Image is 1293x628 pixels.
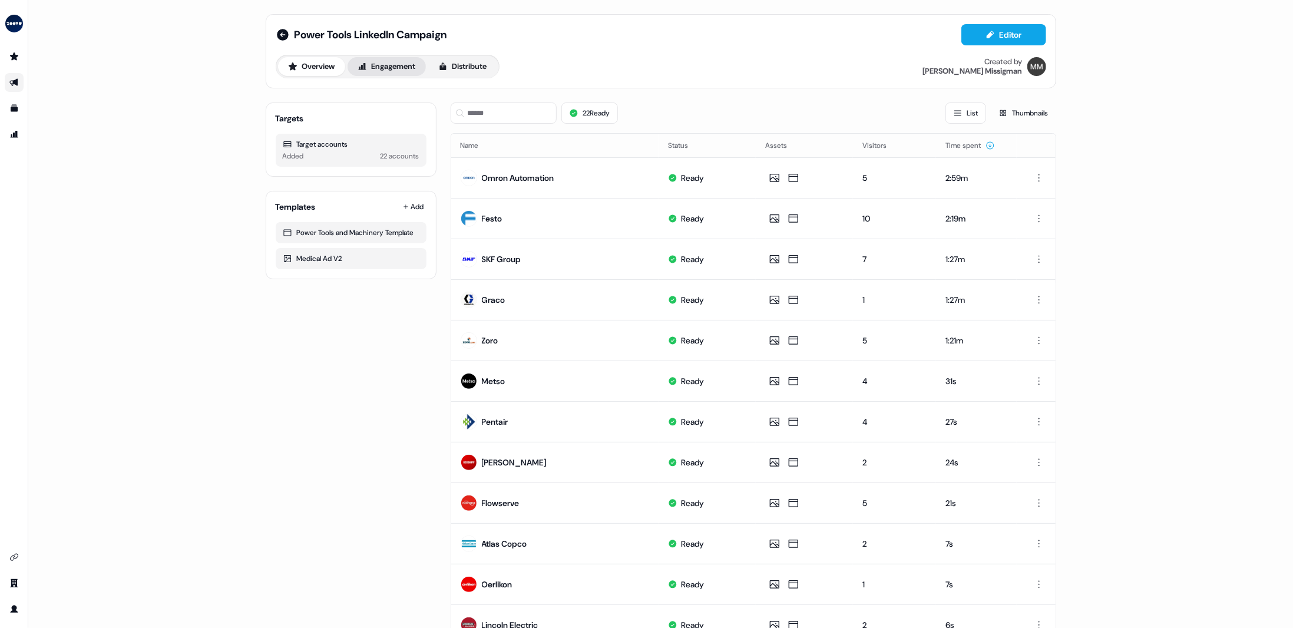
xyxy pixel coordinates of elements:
[862,253,927,265] div: 7
[283,138,419,150] div: Target accounts
[482,579,512,590] div: Oerlikon
[945,375,1007,387] div: 31s
[681,416,704,428] div: Ready
[945,253,1007,265] div: 1:27m
[862,375,927,387] div: 4
[681,335,704,346] div: Ready
[862,294,927,306] div: 1
[461,135,493,156] button: Name
[862,135,901,156] button: Visitors
[945,172,1007,184] div: 2:59m
[945,294,1007,306] div: 1:27m
[5,99,24,118] a: Go to templates
[482,497,520,509] div: Flowserve
[923,67,1023,76] div: [PERSON_NAME] Missigman
[862,497,927,509] div: 5
[945,579,1007,590] div: 7s
[985,57,1023,67] div: Created by
[428,57,497,76] button: Distribute
[862,538,927,550] div: 2
[482,416,508,428] div: Pentair
[681,294,704,306] div: Ready
[862,213,927,224] div: 10
[283,227,419,239] div: Power Tools and Machinery Template
[5,548,24,567] a: Go to integrations
[482,375,505,387] div: Metso
[1027,57,1046,76] img: Morgan
[381,150,419,162] div: 22 accounts
[681,497,704,509] div: Ready
[681,172,704,184] div: Ready
[991,103,1056,124] button: Thumbnails
[961,30,1046,42] a: Editor
[945,213,1007,224] div: 2:19m
[945,335,1007,346] div: 1:21m
[482,335,498,346] div: Zoro
[482,294,505,306] div: Graco
[945,538,1007,550] div: 7s
[756,134,853,157] th: Assets
[945,497,1007,509] div: 21s
[482,253,521,265] div: SKF Group
[5,47,24,66] a: Go to prospects
[681,213,704,224] div: Ready
[5,600,24,619] a: Go to profile
[681,579,704,590] div: Ready
[295,28,447,42] span: Power Tools LinkedIn Campaign
[681,457,704,468] div: Ready
[283,150,304,162] div: Added
[276,113,304,124] div: Targets
[401,199,426,215] button: Add
[5,125,24,144] a: Go to attribution
[681,538,704,550] div: Ready
[482,538,527,550] div: Atlas Copco
[276,201,316,213] div: Templates
[5,574,24,593] a: Go to team
[278,57,345,76] button: Overview
[862,416,927,428] div: 4
[862,172,927,184] div: 5
[5,73,24,92] a: Go to outbound experience
[681,375,704,387] div: Ready
[482,457,547,468] div: [PERSON_NAME]
[945,103,986,124] button: List
[945,135,995,156] button: Time spent
[668,135,702,156] button: Status
[283,253,419,265] div: Medical Ad V2
[862,579,927,590] div: 1
[862,335,927,346] div: 5
[348,57,426,76] button: Engagement
[482,172,554,184] div: Omron Automation
[482,213,502,224] div: Festo
[561,103,618,124] button: 22Ready
[945,416,1007,428] div: 27s
[961,24,1046,45] button: Editor
[681,253,704,265] div: Ready
[862,457,927,468] div: 2
[945,457,1007,468] div: 24s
